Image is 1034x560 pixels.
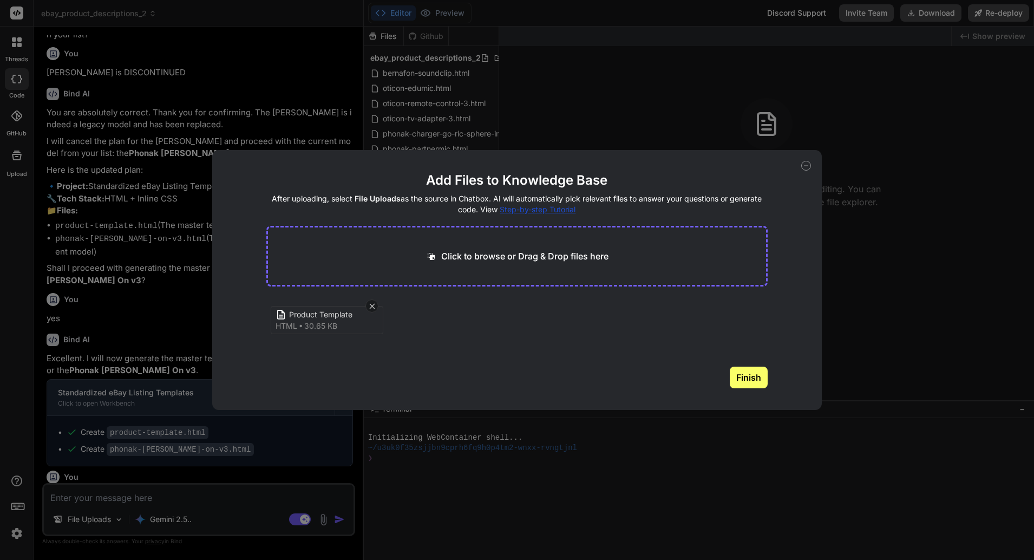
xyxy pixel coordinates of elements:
[276,321,297,331] span: html
[500,205,575,214] span: Step-by-step Tutorial
[289,309,376,321] span: Product Template
[266,172,768,189] h2: Add Files to Knowledge Base
[441,250,608,263] p: Click to browse or Drag & Drop files here
[266,193,768,215] h4: After uploading, select as the source in Chatbox. AI will automatically pick relevant files to an...
[355,194,401,203] span: File Uploads
[304,321,337,331] span: 30.65 KB
[730,367,768,388] button: Finish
